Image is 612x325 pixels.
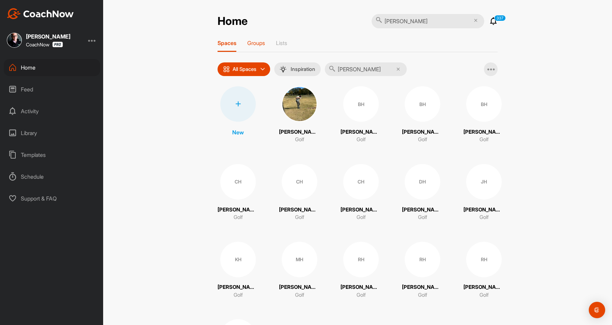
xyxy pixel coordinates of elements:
a: MH[PERSON_NAME]Golf [279,242,320,299]
a: DH[PERSON_NAME]Golf [402,164,443,221]
div: RH [405,242,440,277]
div: JH [466,164,502,200]
h2: Home [218,15,248,28]
img: square_cfd5de1bf34e2e13721657860ac1fca1.jpg [282,86,317,122]
p: [PERSON_NAME] [402,283,443,291]
div: [PERSON_NAME] [26,34,70,39]
p: Golf [479,136,489,144]
p: [PERSON_NAME] [402,206,443,214]
div: KH [220,242,256,277]
img: square_d7b6dd5b2d8b6df5777e39d7bdd614c0.jpg [7,33,22,48]
div: BH [405,86,440,122]
p: Golf [479,291,489,299]
div: BH [343,86,379,122]
div: BH [466,86,502,122]
a: CH[PERSON_NAME]Golf [279,164,320,221]
p: Golf [295,291,304,299]
p: New [232,128,244,136]
p: [PERSON_NAME] [279,283,320,291]
p: Groups [247,40,265,46]
input: Search... [325,62,407,76]
p: [PERSON_NAME] [PERSON_NAME] [463,283,504,291]
p: Golf [418,136,427,144]
a: BH[PERSON_NAME]Golf [340,86,381,144]
p: [PERSON_NAME] [463,128,504,136]
div: Feed [4,81,100,98]
img: CoachNow [7,8,74,19]
p: All Spaces [233,67,256,72]
a: [PERSON_NAME]Golf [279,86,320,144]
div: Templates [4,146,100,163]
div: CoachNow [26,42,63,47]
div: Schedule [4,168,100,185]
a: RH[PERSON_NAME] [PERSON_NAME]Golf [463,242,504,299]
div: Home [4,59,100,76]
p: [PERSON_NAME] [340,283,381,291]
div: Support & FAQ [4,190,100,207]
a: KH[PERSON_NAME]Golf [218,242,259,299]
p: Golf [234,213,243,221]
p: Inspiration [291,67,315,72]
input: Search posts, people or spaces... [372,14,484,28]
a: JH[PERSON_NAME]Golf [463,164,504,221]
div: Library [4,124,100,142]
img: menuIcon [280,66,287,73]
p: [PERSON_NAME] [340,206,381,214]
p: Golf [234,291,243,299]
p: [PERSON_NAME] [463,206,504,214]
p: Golf [357,291,366,299]
p: 337 [494,15,506,21]
a: CH[PERSON_NAME]Golf [218,164,259,221]
div: RH [343,242,379,277]
p: Lists [276,40,287,46]
p: Golf [418,213,427,221]
p: [PERSON_NAME] [340,128,381,136]
a: RH[PERSON_NAME]Golf [340,242,381,299]
div: CH [220,164,256,200]
div: MH [282,242,317,277]
p: [PERSON_NAME] [279,206,320,214]
p: Golf [357,213,366,221]
a: RH[PERSON_NAME]Golf [402,242,443,299]
p: Golf [295,213,304,221]
a: BH[PERSON_NAME]Golf [463,86,504,144]
p: [PERSON_NAME] [402,128,443,136]
p: [PERSON_NAME] [218,206,259,214]
p: [PERSON_NAME] [279,128,320,136]
div: RH [466,242,502,277]
p: Golf [418,291,427,299]
a: CH[PERSON_NAME]Golf [340,164,381,221]
div: DH [405,164,440,200]
div: CH [343,164,379,200]
div: Open Intercom Messenger [589,302,605,318]
p: Spaces [218,40,236,46]
p: Golf [479,213,489,221]
p: Golf [357,136,366,144]
div: CH [282,164,317,200]
p: Golf [295,136,304,144]
p: [PERSON_NAME] [218,283,259,291]
a: BH[PERSON_NAME]Golf [402,86,443,144]
img: CoachNow Pro [52,42,63,47]
img: icon [223,66,230,73]
div: Activity [4,103,100,120]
